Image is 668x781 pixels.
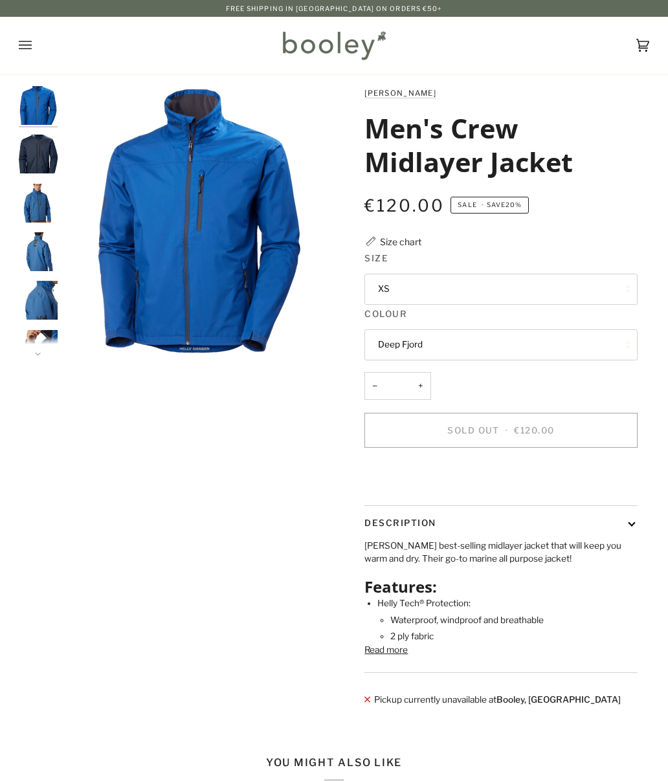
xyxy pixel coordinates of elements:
[458,201,476,208] span: Sale
[502,425,511,435] span: •
[19,17,58,74] button: Open menu
[19,184,58,223] img: Helly Hansen Men's Crew Midlayer Jacket - Booley Galway
[364,577,637,597] h2: Features:
[479,201,487,208] em: •
[447,425,500,435] span: Sold Out
[364,372,385,400] button: −
[19,135,58,173] img: Helly Hansen Men's Crew Midlayer Jacket Navy - Booley Galway
[364,112,627,179] h1: Men's Crew Midlayer Jacket
[496,694,621,705] strong: Booley, [GEOGRAPHIC_DATA]
[374,693,621,706] p: Pickup currently unavailable at
[19,86,58,125] img: Helly Hansen Men's Crew Midlayer Jacket Fjord Blue - Booley Galway
[19,281,58,320] img: Helly Hansen Men's Crew Midlayer Jacket - Booley Galway
[19,330,58,369] img: Helly Hansen Men's Crew Midlayer Jacket - Booley Galway
[364,252,388,265] span: Size
[506,201,522,208] span: 20%
[64,86,334,356] img: Helly Hansen Men&#39;s Crew Midlayer Jacket Fjord Blue - Booley Galway
[364,329,637,360] button: Deep Fjord
[19,756,649,781] h2: You might also like
[19,232,58,271] img: Helly Hansen Men's Crew Midlayer Jacket - Booley Galway
[226,3,443,14] p: Free Shipping in [GEOGRAPHIC_DATA] on Orders €50+
[451,197,529,214] span: Save
[390,630,637,643] li: 2 ply fabric
[364,195,444,215] span: €120.00
[390,613,637,626] li: Waterproof, windproof and breathable
[514,425,554,435] span: €120.00
[364,643,408,656] button: Read more
[364,307,407,320] span: Colour
[364,274,637,305] button: XS
[64,86,334,356] div: Helly Hansen Men's Crew Midlayer Jacket Fjord Blue - Booley Galway
[364,413,637,448] button: Sold Out • €120.00
[364,372,431,400] input: Quantity
[377,597,637,610] li: Helly Tech® Protection:
[364,506,637,539] button: Description
[410,372,431,400] button: +
[277,27,390,64] img: Booley
[364,539,637,566] p: [PERSON_NAME] best-selling midlayer jacket that will keep you warm and dry. Their go-to marine al...
[364,89,436,98] a: [PERSON_NAME]
[380,235,421,248] div: Size chart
